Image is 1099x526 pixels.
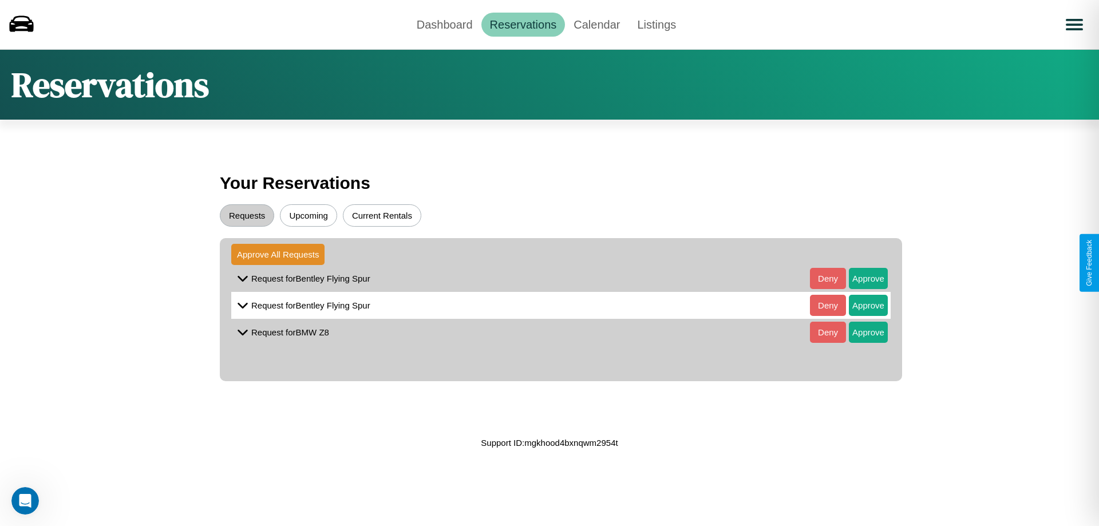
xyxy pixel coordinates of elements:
[280,204,337,227] button: Upcoming
[220,168,879,199] h3: Your Reservations
[1058,9,1090,41] button: Open menu
[628,13,685,37] a: Listings
[251,271,370,286] p: Request for Bentley Flying Spur
[849,268,888,289] button: Approve
[481,13,566,37] a: Reservations
[251,298,370,313] p: Request for Bentley Flying Spur
[408,13,481,37] a: Dashboard
[810,295,846,316] button: Deny
[11,487,39,515] iframe: Intercom live chat
[849,322,888,343] button: Approve
[11,61,209,108] h1: Reservations
[343,204,421,227] button: Current Rentals
[1085,240,1093,286] div: Give Feedback
[481,435,618,450] p: Support ID: mgkhood4bxnqwm2954t
[231,244,325,265] button: Approve All Requests
[810,268,846,289] button: Deny
[810,322,846,343] button: Deny
[849,295,888,316] button: Approve
[251,325,329,340] p: Request for BMW Z8
[220,204,274,227] button: Requests
[565,13,628,37] a: Calendar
